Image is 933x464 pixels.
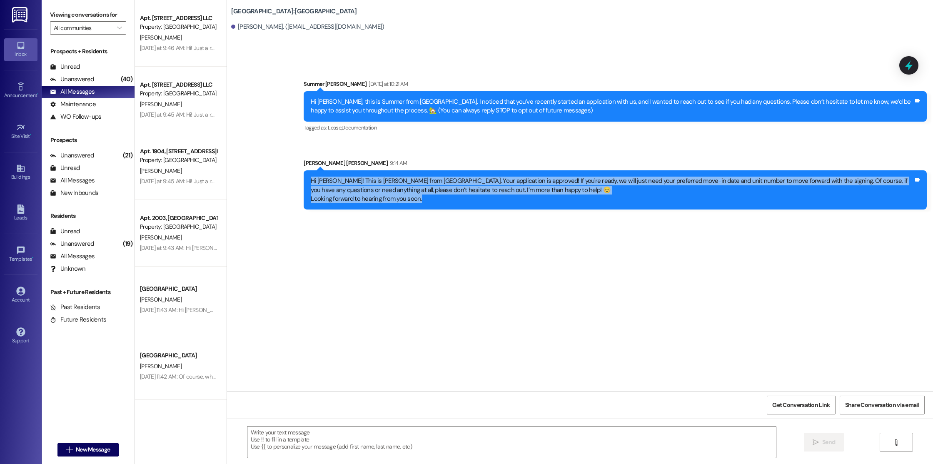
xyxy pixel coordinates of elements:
[140,147,217,156] div: Apt. 1904, [STREET_ADDRESS] LLC
[140,111,783,118] div: [DATE] at 9:45 AM: Hi! Just a reminder that our pest control team will be at your unit [DATE] to ...
[231,22,384,31] div: [PERSON_NAME]. ([EMAIL_ADDRESS][DOMAIN_NAME])
[772,401,830,409] span: Get Conversation Link
[50,87,95,96] div: All Messages
[140,89,217,98] div: Property: [GEOGRAPHIC_DATA]
[342,124,377,131] span: Documentation
[119,73,135,86] div: (40)
[50,164,80,172] div: Unread
[50,227,80,236] div: Unread
[813,439,819,446] i: 
[50,264,85,273] div: Unknown
[4,284,37,307] a: Account
[140,34,182,41] span: [PERSON_NAME]
[42,136,135,145] div: Prospects
[304,80,927,91] div: Summer [PERSON_NAME]
[140,351,217,360] div: [GEOGRAPHIC_DATA]
[12,7,29,22] img: ResiDesk Logo
[140,167,182,175] span: [PERSON_NAME]
[231,7,357,16] b: [GEOGRAPHIC_DATA]: [GEOGRAPHIC_DATA]
[121,149,135,162] div: (21)
[50,112,101,121] div: WO Follow-ups
[140,44,783,52] div: [DATE] at 9:46 AM: Hi! Just a reminder that our pest control team will be at your unit [DATE] to ...
[140,22,217,31] div: Property: [GEOGRAPHIC_DATA]
[117,25,122,31] i: 
[140,296,182,303] span: [PERSON_NAME]
[4,243,37,266] a: Templates •
[893,439,899,446] i: 
[140,373,311,380] div: [DATE] 11:42 AM: Of course, what would be. good time and day for you?
[845,401,919,409] span: Share Conversation via email
[37,91,38,97] span: •
[4,161,37,184] a: Buildings
[66,447,72,453] i: 
[304,159,927,170] div: [PERSON_NAME] [PERSON_NAME]
[50,62,80,71] div: Unread
[50,176,95,185] div: All Messages
[30,132,31,138] span: •
[822,438,835,447] span: Send
[311,97,913,115] div: Hi [PERSON_NAME], this is Summer from [GEOGRAPHIC_DATA]. I noticed that you’ve recently started a...
[57,443,119,457] button: New Message
[840,396,925,414] button: Share Conversation via email
[4,325,37,347] a: Support
[4,202,37,225] a: Leads
[140,362,182,370] span: [PERSON_NAME]
[804,433,844,452] button: Send
[4,38,37,61] a: Inbox
[50,239,94,248] div: Unanswered
[140,80,217,89] div: Apt. [STREET_ADDRESS] LLC
[140,156,217,165] div: Property: [GEOGRAPHIC_DATA]
[50,75,94,84] div: Unanswered
[140,14,217,22] div: Apt. [STREET_ADDRESS] LLC
[42,288,135,297] div: Past + Future Residents
[42,47,135,56] div: Prospects + Residents
[140,177,783,185] div: [DATE] at 9:45 AM: Hi! Just a reminder that our pest control team will be at your unit [DATE] to ...
[140,222,217,231] div: Property: [GEOGRAPHIC_DATA]
[140,306,845,314] div: [DATE] 11:43 AM: Hi [PERSON_NAME], this is Summer from [GEOGRAPHIC_DATA]. I noticed that you’ve r...
[50,252,95,261] div: All Messages
[140,244,306,252] div: [DATE] at 9:43 AM: Hi [PERSON_NAME], thank you for letting us know!
[54,21,113,35] input: All communities
[42,212,135,220] div: Residents
[140,234,182,241] span: [PERSON_NAME]
[50,100,96,109] div: Maintenance
[50,189,98,197] div: New Inbounds
[140,214,217,222] div: Apt. 2003, [GEOGRAPHIC_DATA] Northport LLC
[304,122,927,134] div: Tagged as:
[50,8,126,21] label: Viewing conversations for
[388,159,407,167] div: 9:14 AM
[50,303,100,312] div: Past Residents
[121,237,135,250] div: (19)
[367,80,408,88] div: [DATE] at 10:21 AM
[767,396,835,414] button: Get Conversation Link
[32,255,33,261] span: •
[50,151,94,160] div: Unanswered
[50,315,106,324] div: Future Residents
[140,100,182,108] span: [PERSON_NAME]
[140,284,217,293] div: [GEOGRAPHIC_DATA]
[4,120,37,143] a: Site Visit •
[76,445,110,454] span: New Message
[328,124,342,131] span: Lease ,
[311,177,913,203] div: Hi [PERSON_NAME]! This is [PERSON_NAME] from [GEOGRAPHIC_DATA]. Your application is approved! If ...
